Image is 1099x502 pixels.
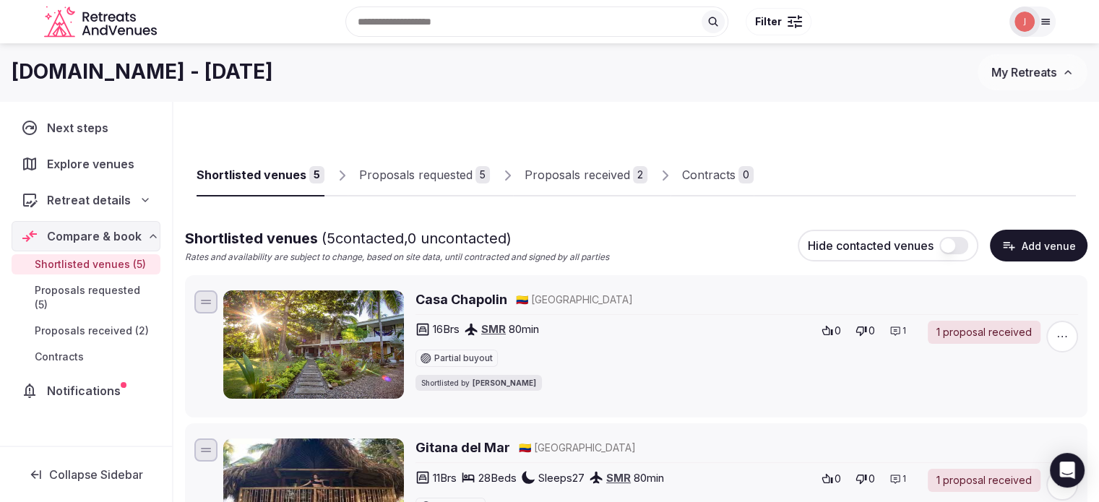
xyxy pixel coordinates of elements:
span: 🇨🇴 [516,293,528,306]
button: 0 [851,321,879,341]
button: My Retreats [978,54,1087,90]
a: Explore venues [12,149,160,179]
a: SMR [481,322,506,336]
a: Proposals received (2) [12,321,160,341]
button: 🇨🇴 [516,293,528,307]
span: Collapse Sidebar [49,467,143,482]
a: 1 proposal received [928,321,1040,344]
div: 0 [738,166,754,183]
svg: Retreats and Venues company logo [44,6,160,38]
span: Sleeps 27 [538,470,585,485]
span: [GEOGRAPHIC_DATA] [534,441,636,455]
div: Shortlisted by [415,375,542,391]
span: Notifications [47,382,126,399]
h1: [DOMAIN_NAME] - [DATE] [12,58,273,86]
span: 🇨🇴 [519,441,531,454]
span: 0 [869,324,875,338]
span: 11 Brs [433,470,457,485]
a: 1 proposal received [928,469,1040,492]
span: Proposals received (2) [35,324,149,338]
span: 0 [835,324,841,338]
a: Proposals requested (5) [12,280,160,315]
div: Open Intercom Messenger [1050,453,1085,488]
span: Proposals requested (5) [35,283,155,312]
button: 0 [817,321,845,341]
a: SMR [606,471,631,485]
a: Gitana del Mar [415,438,510,456]
div: Shortlisted venues [197,166,306,183]
span: Explore venues [47,155,140,173]
span: 16 Brs [433,321,460,337]
span: Hide contacted venues [808,238,934,253]
span: 0 [835,472,841,486]
span: ( 5 contacted, 0 uncontacted) [322,230,512,247]
span: Filter [755,14,782,29]
span: 1 [902,325,906,337]
a: Visit the homepage [44,6,160,38]
span: 28 Beds [478,470,517,485]
span: Partial buyout [434,354,493,363]
span: Shortlisted venues [185,230,512,247]
img: Joanna Asiukiewicz [1014,12,1035,32]
a: Next steps [12,113,160,143]
button: Filter [746,8,811,35]
span: [GEOGRAPHIC_DATA] [531,293,633,307]
span: 1 [902,473,906,485]
a: Proposals requested5 [359,155,490,196]
a: Contracts [12,347,160,367]
a: Casa Chapolin [415,290,507,308]
p: Rates and availability are subject to change, based on site data, until contracted and signed by ... [185,251,609,264]
span: Retreat details [47,191,131,209]
span: Contracts [35,350,84,364]
div: 5 [475,166,490,183]
a: Contracts0 [682,155,754,196]
span: 0 [869,472,875,486]
div: 2 [633,166,647,183]
span: 80 min [509,321,539,337]
button: 🇨🇴 [519,441,531,455]
span: Compare & book [47,228,142,245]
a: Shortlisted venues (5) [12,254,160,274]
span: Shortlisted venues (5) [35,257,146,272]
button: 0 [851,469,879,489]
a: Proposals received2 [525,155,647,196]
button: Add venue [990,230,1087,261]
span: Next steps [47,119,114,137]
button: 0 [817,469,845,489]
div: Proposals requested [359,166,473,183]
a: Shortlisted venues5 [197,155,324,196]
span: [PERSON_NAME] [473,378,536,388]
span: 80 min [634,470,664,485]
div: 5 [309,166,324,183]
span: My Retreats [991,65,1056,79]
img: Casa Chapolin [223,290,404,399]
button: Collapse Sidebar [12,459,160,490]
div: Proposals received [525,166,630,183]
div: Contracts [682,166,736,183]
a: Notifications [12,376,160,406]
